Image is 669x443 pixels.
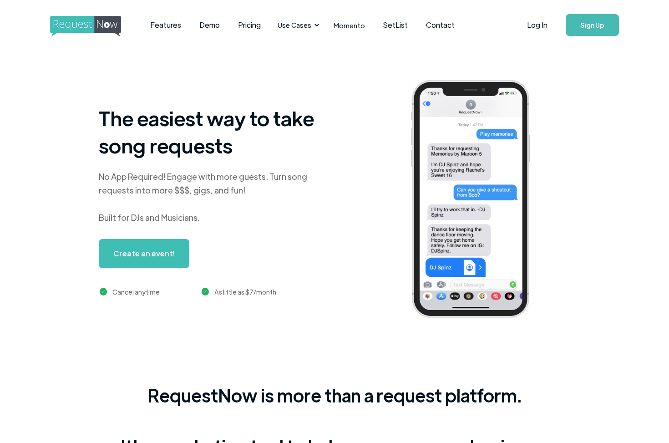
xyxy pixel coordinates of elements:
img: iphone screenshot [400,74,554,327]
h1: The easiest way to take song requests [99,104,326,159]
div: As little as $7/month [214,286,276,297]
a: home [50,16,118,34]
a: Contact [417,11,464,39]
a: SetList [374,11,417,39]
a: Sign Up [566,14,619,36]
img: green checkmark [100,288,107,295]
a: Momento [324,12,374,39]
img: green checkmark [202,288,209,295]
a: Pricing [229,11,270,39]
div: Use Cases [278,20,311,30]
a: Features [141,11,190,39]
a: Create an event! [99,239,189,268]
div: No App Required! Engage with more guests. Turn song requests into more $$$, gigs, and fun! Built ... [99,170,326,224]
a: Demo [190,11,229,39]
div: Cancel anytime [112,286,160,297]
a: Log In [518,9,557,41]
div: Use Cases [272,11,322,39]
img: requestnow logo [50,16,138,37]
